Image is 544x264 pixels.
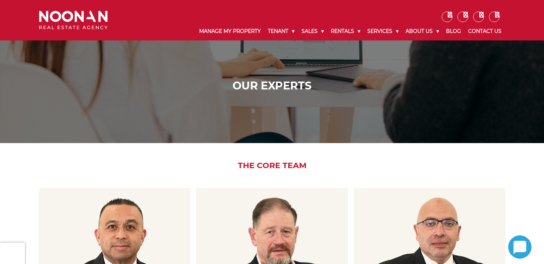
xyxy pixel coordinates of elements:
h2: The Core Team [34,161,510,170]
a: Manage My Property [196,22,264,40]
a: Contact Us [465,22,505,40]
a: Sales [298,22,327,40]
h1: Our Experts [41,79,503,92]
a: About Us [402,22,442,40]
a: Blog [442,22,465,40]
a: Tenant [264,22,298,40]
a: Services [364,22,402,40]
img: Noonan Real Estate Agency [39,11,108,30]
a: Rentals [327,22,364,40]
